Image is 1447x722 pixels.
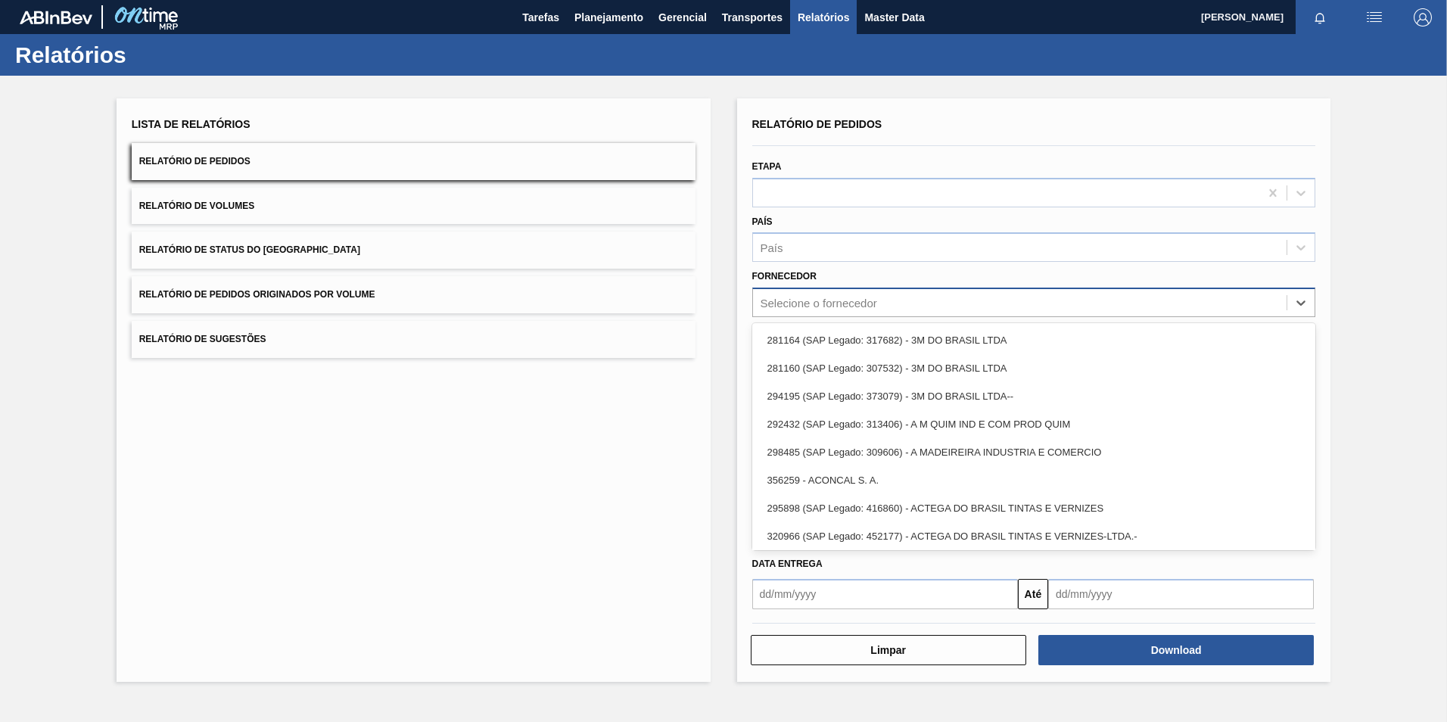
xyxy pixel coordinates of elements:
[752,466,1316,494] div: 356259 - ACONCAL S. A.
[761,241,783,254] div: País
[752,382,1316,410] div: 294195 (SAP Legado: 373079) - 3M DO BRASIL LTDA--
[752,559,823,569] span: Data entrega
[20,11,92,24] img: TNhmsLtSVTkK8tSr43FrP2fwEKptu5GPRR3wAAAABJRU5ErkJggg==
[752,271,817,282] label: Fornecedor
[132,321,695,358] button: Relatório de Sugestões
[139,289,375,300] span: Relatório de Pedidos Originados por Volume
[798,8,849,26] span: Relatórios
[139,334,266,344] span: Relatório de Sugestões
[864,8,924,26] span: Master Data
[139,244,360,255] span: Relatório de Status do [GEOGRAPHIC_DATA]
[1414,8,1432,26] img: Logout
[752,522,1316,550] div: 320966 (SAP Legado: 452177) - ACTEGA DO BRASIL TINTAS E VERNIZES-LTDA.-
[132,143,695,180] button: Relatório de Pedidos
[752,216,773,227] label: País
[658,8,707,26] span: Gerencial
[752,438,1316,466] div: 298485 (SAP Legado: 309606) - A MADEIREIRA INDUSTRIA E COMERCIO
[752,326,1316,354] div: 281164 (SAP Legado: 317682) - 3M DO BRASIL LTDA
[752,161,782,172] label: Etapa
[1038,635,1314,665] button: Download
[752,410,1316,438] div: 292432 (SAP Legado: 313406) - A M QUIM IND E COM PROD QUIM
[15,46,284,64] h1: Relatórios
[132,276,695,313] button: Relatório de Pedidos Originados por Volume
[1296,7,1344,28] button: Notificações
[132,118,251,130] span: Lista de Relatórios
[752,118,882,130] span: Relatório de Pedidos
[752,494,1316,522] div: 295898 (SAP Legado: 416860) - ACTEGA DO BRASIL TINTAS E VERNIZES
[752,579,1018,609] input: dd/mm/yyyy
[761,297,877,310] div: Selecione o fornecedor
[722,8,783,26] span: Transportes
[751,635,1026,665] button: Limpar
[1018,579,1048,609] button: Até
[132,188,695,225] button: Relatório de Volumes
[139,201,254,211] span: Relatório de Volumes
[752,354,1316,382] div: 281160 (SAP Legado: 307532) - 3M DO BRASIL LTDA
[1365,8,1383,26] img: userActions
[1048,579,1314,609] input: dd/mm/yyyy
[132,232,695,269] button: Relatório de Status do [GEOGRAPHIC_DATA]
[139,156,251,166] span: Relatório de Pedidos
[522,8,559,26] span: Tarefas
[574,8,643,26] span: Planejamento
